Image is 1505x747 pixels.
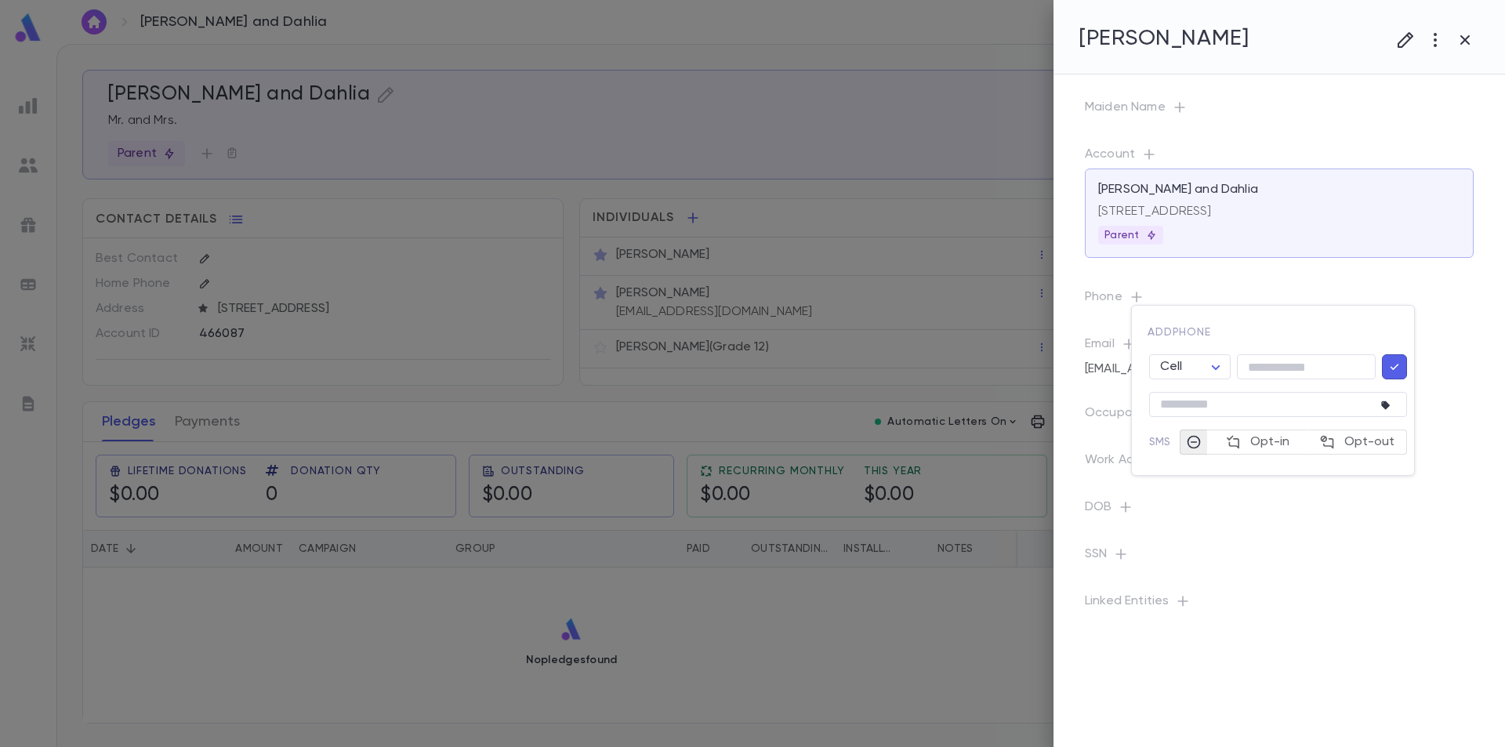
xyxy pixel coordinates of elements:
[1344,431,1394,453] span: Opt-out
[1207,430,1307,455] button: Opt-in
[1149,355,1231,379] div: Cell
[1148,327,1211,338] span: add phone
[1149,434,1180,450] p: SMS
[1160,361,1183,373] span: Cell
[1250,431,1289,453] span: Opt-in
[1307,430,1407,455] button: Opt-out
